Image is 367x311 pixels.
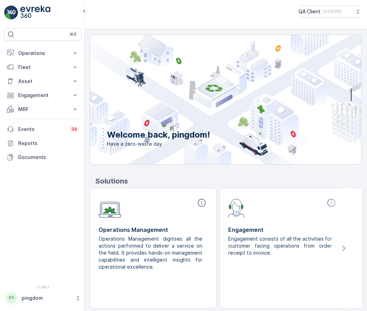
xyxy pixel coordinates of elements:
[99,235,202,270] p: Operations Management digitises all the actions performed to deliver a service on the field. It p...
[107,140,210,147] span: Have a zero-waste day
[4,74,81,88] button: Asset
[20,6,50,20] img: logo_light-DOdMpM7g.png
[18,106,67,113] p: MRF
[323,9,341,14] p: ( +03:00 )
[298,8,321,15] p: QA Client
[4,122,81,136] a: Events34
[4,136,81,150] a: Reports
[4,60,81,74] button: Fleet
[99,198,121,218] img: module-icon
[18,154,79,161] p: Documents
[4,6,18,20] img: logo
[99,226,208,234] p: Operations Management
[71,126,77,132] p: 34
[18,78,67,85] p: Asset
[6,292,17,304] div: PP
[228,235,332,256] p: Engagement consists of all the activities for customer facing operations from order receipt to in...
[4,285,81,289] span: v 1.48.1
[4,291,81,305] button: PPpingdom
[22,295,72,302] p: pingdom
[18,92,67,99] p: Engagement
[59,35,361,164] img: city illustration
[18,64,67,71] p: Fleet
[18,140,79,147] p: Reports
[298,6,361,18] button: QA Client(+03:00)
[4,88,81,102] button: Engagement
[95,176,361,186] p: Solutions
[107,129,210,140] p: Welcome back, pingdom!
[228,226,338,234] p: Engagement
[4,150,81,164] a: Documents
[4,102,81,116] button: MRF
[4,46,81,60] button: Operations
[18,50,67,57] p: Operations
[18,126,66,133] p: Events
[70,32,77,37] p: ⌘B
[228,198,245,217] img: module-icon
